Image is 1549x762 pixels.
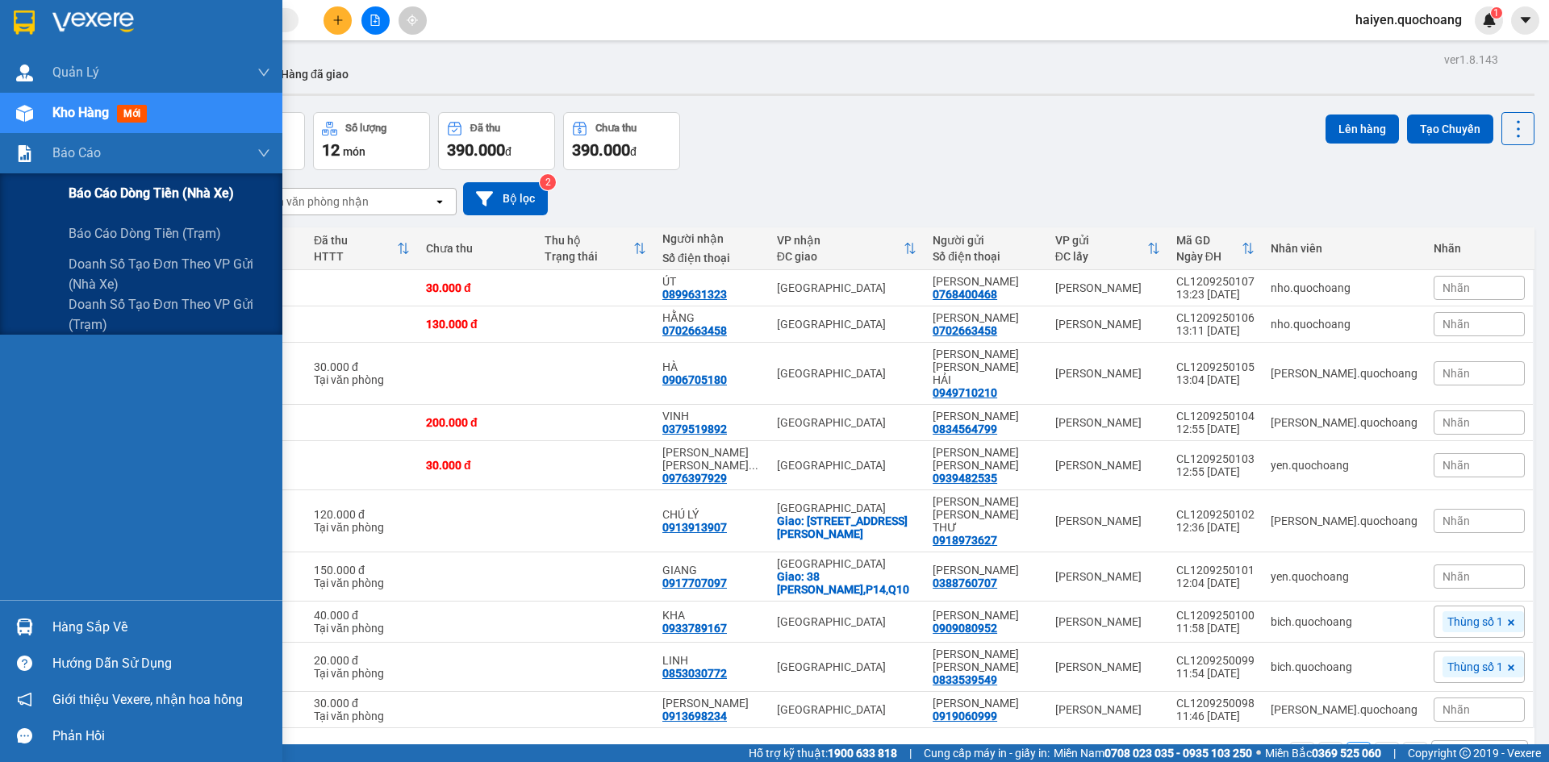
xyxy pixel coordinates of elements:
button: Hàng đã giao [268,55,361,94]
div: 0702663458 [662,324,727,337]
div: Số điện thoại [933,250,1039,263]
span: Doanh số tạo đơn theo VP gửi (trạm) [69,294,270,335]
div: CL1209250103 [1176,452,1255,465]
span: Nhãn [1443,703,1470,716]
div: 130.000 đ [426,318,528,331]
span: 390.000 [447,140,505,160]
span: Thùng số 1 [1447,614,1503,629]
button: Số lượng12món [313,112,430,170]
div: 11:54 [DATE] [1176,667,1255,680]
div: 0834564799 [933,423,997,435]
div: PHẠM THỊ KIM HẢI [933,348,1039,386]
span: aim [407,15,418,26]
button: Lên hàng [1326,115,1399,144]
div: 12:04 [DATE] [1176,577,1255,589]
span: message [17,728,32,743]
div: 30.000 đ [426,459,528,472]
div: 12:36 [DATE] [1176,521,1255,534]
span: Nhãn [1443,416,1470,429]
span: 1 [1493,7,1499,19]
img: warehouse-icon [16,105,33,122]
div: [PERSON_NAME] [1055,703,1160,716]
div: [GEOGRAPHIC_DATA] [777,318,916,331]
div: PHẠM THỊ KIM ÁNH [662,446,761,472]
div: Chưa thu [595,123,637,134]
th: Toggle SortBy [537,227,654,270]
div: [GEOGRAPHIC_DATA] [777,615,916,628]
div: 150.000 đ [314,564,410,577]
div: Hàng sắp về [52,615,270,639]
div: LINH [662,654,761,667]
div: Thu hộ [545,234,633,247]
div: yen.quochoang [1271,570,1417,583]
div: 11:58 [DATE] [1176,622,1255,635]
div: NGUYỄN THỊ TÚ [933,275,1039,288]
div: [PERSON_NAME] [1055,318,1160,331]
div: CL1209250107 [1176,275,1255,288]
div: 30.000 đ [314,697,410,710]
span: Thùng số 1 [1447,660,1503,674]
div: 0388760707 [933,577,997,589]
div: Tại văn phòng [314,622,410,635]
div: 120.000 đ [314,508,410,521]
div: CL1209250101 [1176,564,1255,577]
div: Nhãn [1434,242,1525,255]
span: Nhãn [1443,459,1470,472]
span: Nhãn [1443,281,1470,294]
div: 12:55 [DATE] [1176,465,1255,478]
th: Toggle SortBy [769,227,925,270]
div: [PERSON_NAME] [1055,570,1160,583]
span: ... [749,459,758,472]
div: Ngày ĐH [1176,250,1242,263]
div: Tại văn phòng [314,710,410,722]
span: Hỗ trợ kỹ thuật: [749,744,897,762]
div: HÀ [662,360,761,373]
div: Người gửi [933,234,1039,247]
div: ĐC giao [777,250,904,263]
button: plus [324,6,352,35]
div: 0906705180 [662,373,727,386]
div: Đã thu [470,123,500,134]
span: 12 [322,140,340,160]
span: ⚪️ [1256,750,1261,756]
div: 0702663458 [933,324,997,337]
span: caret-down [1518,13,1533,27]
div: 20.000 đ [314,654,410,667]
div: VINH [662,410,761,423]
div: 13:04 [DATE] [1176,373,1255,386]
div: CL1209250106 [1176,311,1255,324]
div: 0949710210 [933,386,997,399]
strong: 0369 525 060 [1312,747,1381,760]
div: 0918973627 [933,534,997,547]
span: file-add [370,15,381,26]
div: Tại văn phòng [314,521,410,534]
div: CL1209250099 [1176,654,1255,667]
div: NGUYỄN THỊ MINH THƯ [933,495,1039,534]
div: 0913698234 [662,710,727,722]
div: 0379519892 [662,423,727,435]
button: aim [399,6,427,35]
div: [GEOGRAPHIC_DATA] [777,502,916,514]
img: logo-vxr [14,10,35,35]
div: [PERSON_NAME] [1055,514,1160,527]
div: CL1209250102 [1176,508,1255,521]
div: [GEOGRAPHIC_DATA] [777,703,916,716]
div: CL1209250104 [1176,410,1255,423]
div: VP nhận [777,234,904,247]
div: bich.quochoang [1271,615,1417,628]
div: yen.quochoang [1271,459,1417,472]
div: ver 1.8.143 [1444,51,1498,69]
div: QUÁCH THỊ LỆ HẰNG [933,311,1039,324]
button: Bộ lọc [463,182,548,215]
div: [GEOGRAPHIC_DATA] [777,557,916,570]
div: TRẦN VĂN NĂNG [933,564,1039,577]
strong: 1900 633 818 [828,747,897,760]
div: 0909080952 [933,622,997,635]
div: HUỲNH THỊ KIM VÀNG [933,446,1039,472]
span: đ [505,145,511,158]
div: VP gửi [1055,234,1147,247]
div: 0768400468 [933,288,997,301]
div: [GEOGRAPHIC_DATA] [777,459,916,472]
img: warehouse-icon [16,618,33,635]
div: [PERSON_NAME] [1055,660,1160,673]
